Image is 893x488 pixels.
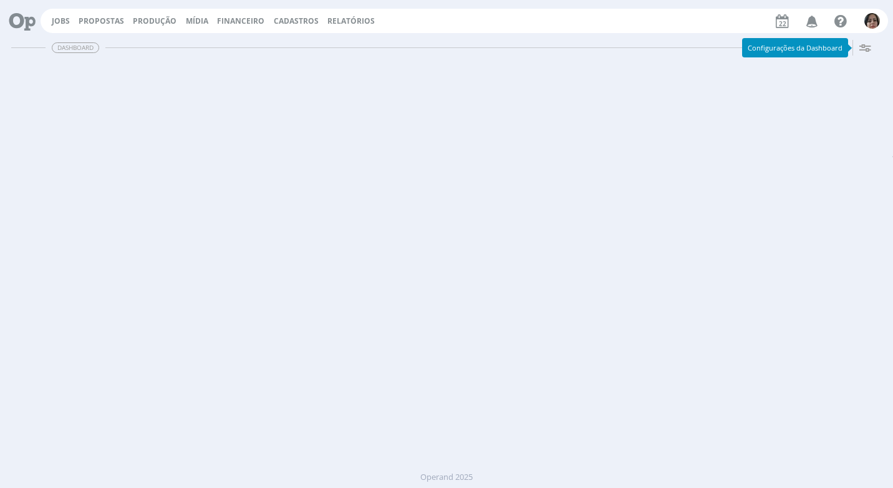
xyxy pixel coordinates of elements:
img: 6 [864,13,880,29]
button: Financeiro [213,16,268,26]
button: Relatórios [324,16,379,26]
a: Propostas [79,16,124,26]
button: Mídia [182,16,212,26]
div: Configurações da Dashboard [742,38,848,57]
button: Cadastros [270,16,322,26]
button: 6 [864,10,881,32]
button: Jobs [48,16,74,26]
span: Cadastros [274,16,319,26]
a: Jobs [52,16,70,26]
span: Dashboard [52,42,99,53]
a: Mídia [186,16,208,26]
button: Propostas [75,16,128,26]
span: Financeiro [217,16,264,26]
button: Produção [129,16,180,26]
a: Produção [133,16,176,26]
a: Relatórios [327,16,375,26]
